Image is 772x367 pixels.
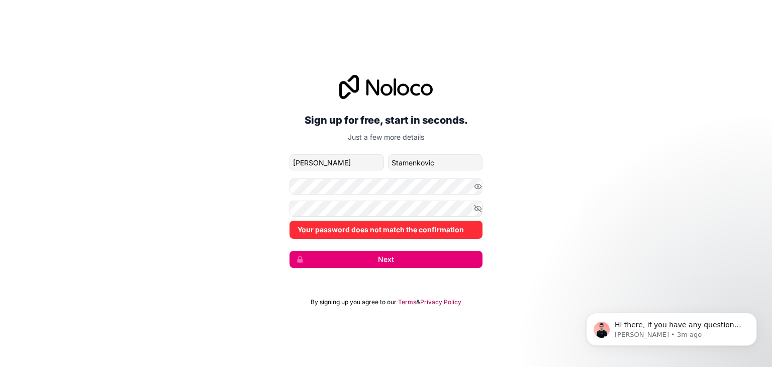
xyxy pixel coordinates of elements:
input: family-name [388,154,482,170]
a: Terms [398,298,416,306]
h2: Sign up for free, start in seconds. [289,111,482,129]
input: Password [289,178,482,195]
div: Your password does not match the confirmation [289,221,482,239]
input: Confirm password [289,201,482,217]
button: Next [289,251,482,268]
span: By signing up you agree to our [311,298,397,306]
iframe: Intercom notifications message [571,292,772,362]
p: Just a few more details [289,132,482,142]
span: & [416,298,420,306]
a: Privacy Policy [420,298,461,306]
input: given-name [289,154,384,170]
